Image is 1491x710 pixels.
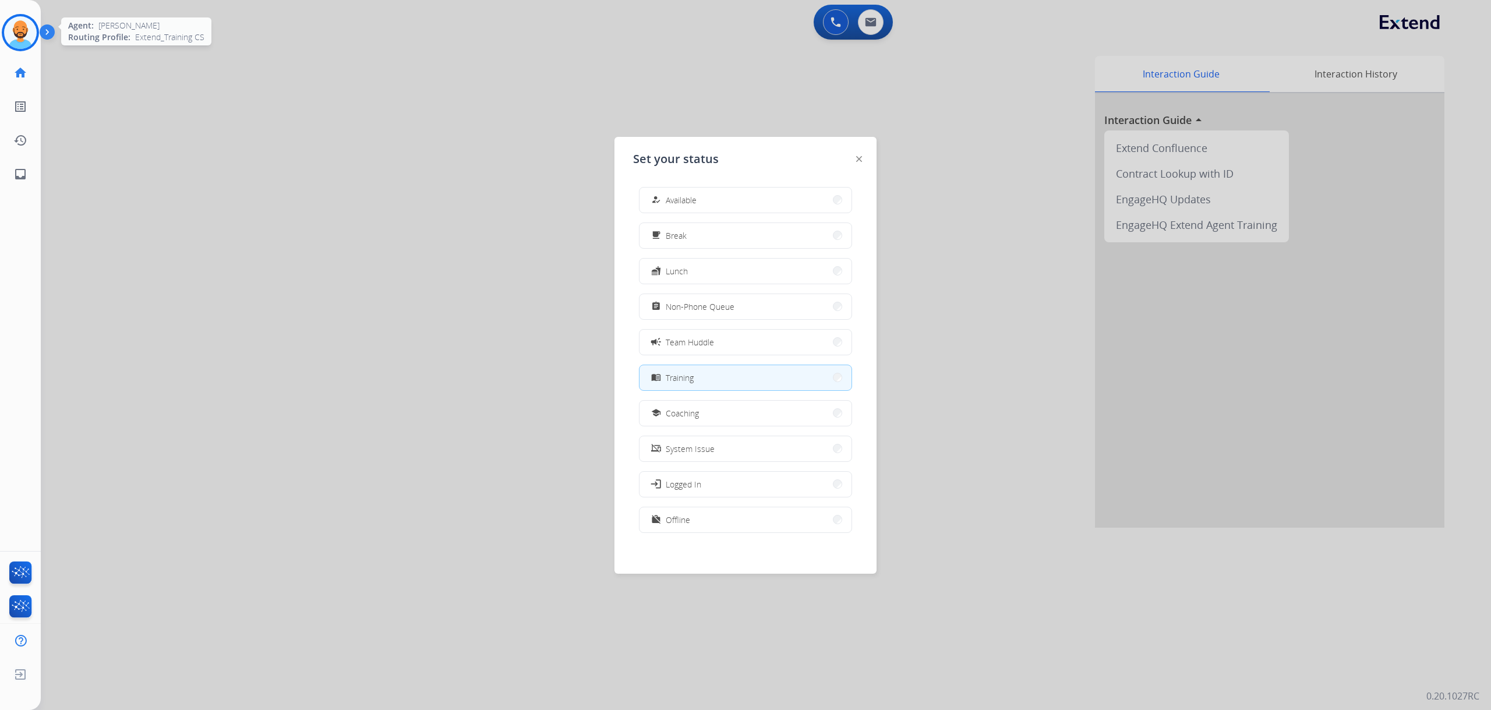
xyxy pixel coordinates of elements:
span: Coaching [666,407,699,419]
mat-icon: inbox [13,167,27,181]
span: Non-Phone Queue [666,301,734,313]
button: System Issue [639,436,852,461]
mat-icon: phonelink_off [651,444,661,454]
span: Offline [666,514,690,526]
img: close-button [856,156,862,162]
mat-icon: school [651,408,661,418]
button: Offline [639,507,852,532]
button: Available [639,188,852,213]
span: Extend_Training CS [135,31,204,43]
span: Break [666,229,687,242]
span: Set your status [633,151,719,167]
p: 0.20.1027RC [1426,689,1479,703]
button: Coaching [639,401,852,426]
button: Break [639,223,852,248]
mat-icon: list_alt [13,100,27,114]
mat-icon: campaign [650,336,662,348]
mat-icon: login [650,478,662,490]
mat-icon: work_off [651,515,661,525]
span: Training [666,372,694,384]
span: Team Huddle [666,336,714,348]
span: System Issue [666,443,715,455]
span: Logged In [666,478,701,490]
span: Routing Profile: [68,31,130,43]
mat-icon: free_breakfast [651,231,661,241]
button: Lunch [639,259,852,284]
mat-icon: history [13,133,27,147]
span: Available [666,194,697,206]
button: Training [639,365,852,390]
mat-icon: how_to_reg [651,195,661,205]
span: Lunch [666,265,688,277]
button: Team Huddle [639,330,852,355]
img: avatar [4,16,37,49]
span: Agent: [68,20,94,31]
mat-icon: assignment [651,302,661,312]
button: Non-Phone Queue [639,294,852,319]
mat-icon: menu_book [651,373,661,383]
button: Logged In [639,472,852,497]
mat-icon: home [13,66,27,80]
mat-icon: fastfood [651,266,661,276]
span: [PERSON_NAME] [98,20,160,31]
